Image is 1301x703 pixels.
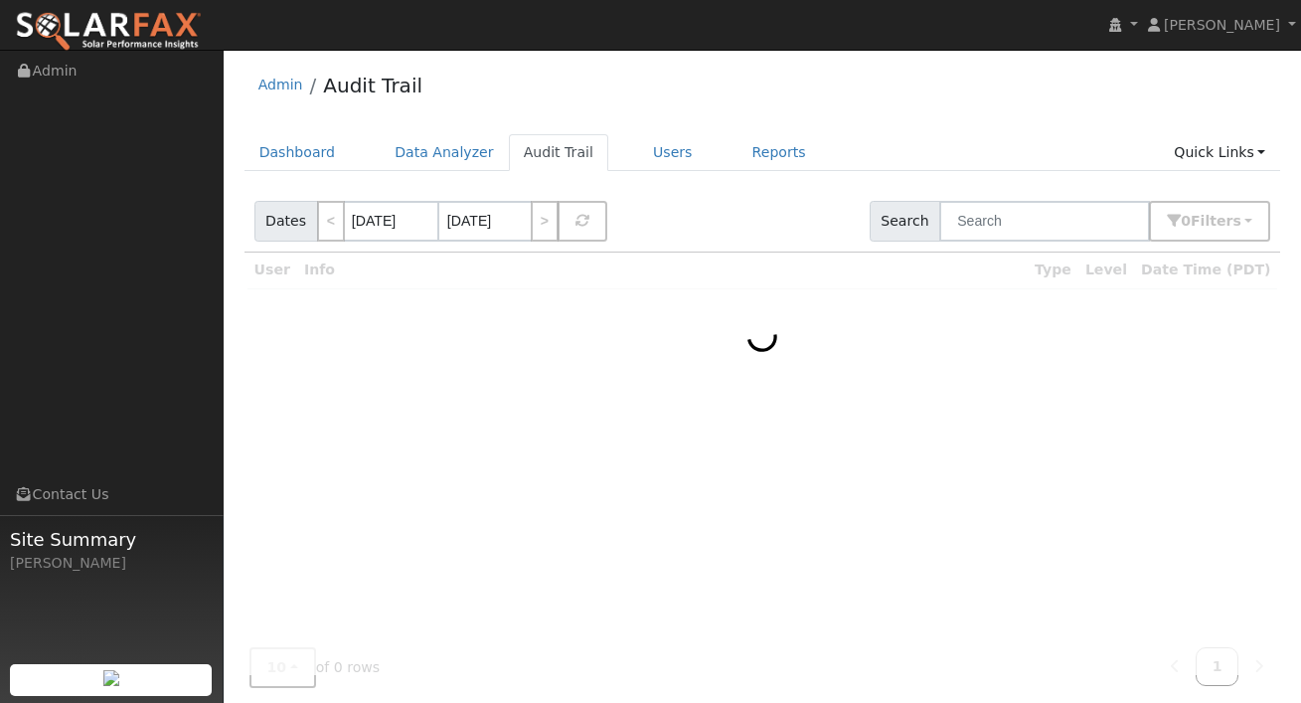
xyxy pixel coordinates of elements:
a: Reports [737,134,821,171]
img: SolarFax [15,11,202,53]
span: 10 [267,659,287,675]
a: > [531,201,559,242]
a: Users [638,134,708,171]
button: Refresh [558,201,607,242]
a: Quick Links [1159,134,1280,171]
span: s [1232,213,1240,229]
a: < [317,201,345,242]
img: retrieve [103,670,119,686]
a: Audit Trail [509,134,608,171]
a: Data Analyzer [380,134,509,171]
span: [PERSON_NAME] [1164,17,1280,33]
span: Filter [1191,213,1241,229]
span: Dates [254,201,318,242]
a: Audit Trail [323,74,422,97]
div: [PERSON_NAME] [10,553,213,574]
span: Search [870,201,940,242]
input: Search [939,201,1150,242]
span: Site Summary [10,526,213,553]
button: 0Filters [1149,201,1270,242]
a: Dashboard [244,134,351,171]
a: Admin [258,77,303,92]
